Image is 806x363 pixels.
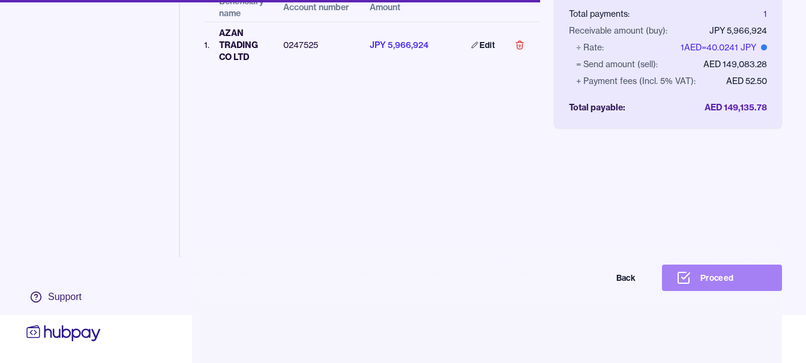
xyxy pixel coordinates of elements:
div: AED 149,083.28 [703,58,767,70]
div: 1 AED = 40.0241 JPY [681,41,767,53]
div: AED 149,135.78 [705,101,767,113]
div: Total payable: [569,101,625,113]
td: 1 . [204,22,209,68]
button: Proceed [662,265,782,291]
div: Receivable amount (buy): [569,25,667,37]
div: = Send amount (sell): [576,58,658,70]
td: JPY 5,966,924 [360,22,447,68]
div: JPY 5,966,924 [709,25,767,37]
div: AED 52.50 [726,75,767,87]
div: ÷ Rate: [576,41,604,53]
td: 0247525 [274,22,360,68]
a: Support [24,284,103,310]
div: Total payments: [569,8,630,20]
div: 1 [763,8,767,20]
button: Back [530,265,650,291]
a: Edit [457,32,510,58]
div: + Payment fees (Incl. 5% VAT): [576,75,696,87]
td: AZAN TRADING CO LTD [209,22,274,68]
div: Support [48,290,82,304]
